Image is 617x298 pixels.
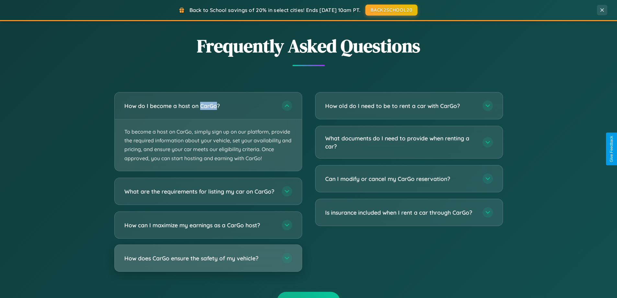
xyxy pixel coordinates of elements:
h3: Is insurance included when I rent a car through CarGo? [325,209,476,217]
h3: How old do I need to be to rent a car with CarGo? [325,102,476,110]
p: To become a host on CarGo, simply sign up on our platform, provide the required information about... [115,119,302,171]
h2: Frequently Asked Questions [114,33,503,58]
span: Back to School savings of 20% in select cities! Ends [DATE] 10am PT. [189,7,360,13]
button: BACK2SCHOOL20 [365,5,417,16]
h3: What are the requirements for listing my car on CarGo? [124,187,275,195]
h3: What documents do I need to provide when renting a car? [325,134,476,150]
h3: How does CarGo ensure the safety of my vehicle? [124,254,275,262]
div: Give Feedback [609,136,614,162]
h3: Can I modify or cancel my CarGo reservation? [325,175,476,183]
h3: How can I maximize my earnings as a CarGo host? [124,221,275,229]
h3: How do I become a host on CarGo? [124,102,275,110]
